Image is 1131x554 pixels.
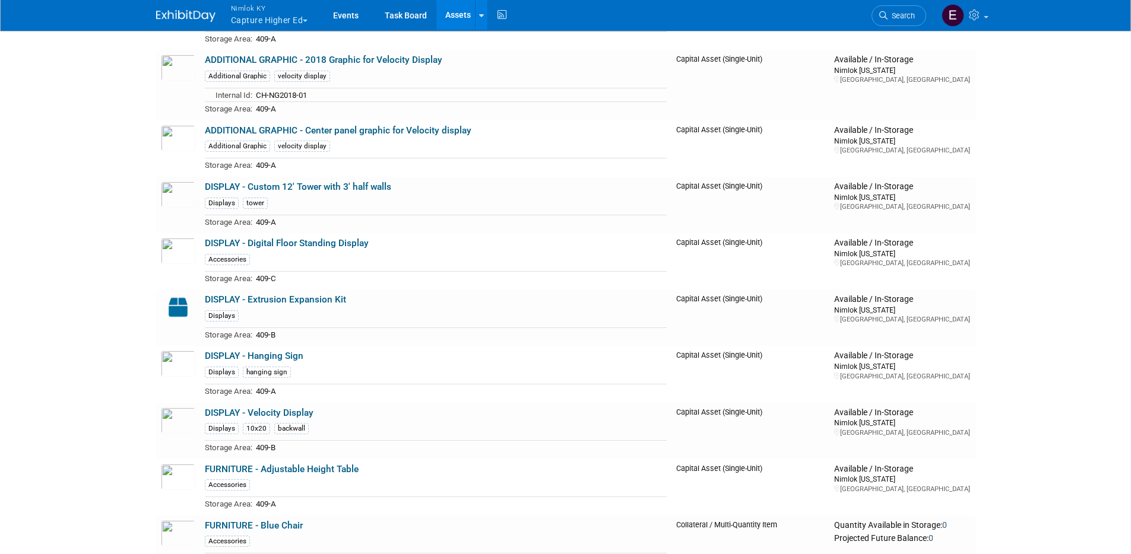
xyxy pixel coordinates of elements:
div: Displays [205,310,239,321]
div: Nimlok [US_STATE] [834,249,970,259]
td: 409-B [252,327,667,341]
div: Available / In-Storage [834,407,970,418]
td: Capital Asset (Single-Unit) [671,233,829,289]
span: Search [888,11,915,20]
div: tower [243,198,268,209]
span: Storage Area: [205,443,252,452]
a: DISPLAY - Digital Floor Standing Display [205,238,369,249]
div: Displays [205,367,239,378]
span: 0 [942,520,947,530]
span: Storage Area: [205,499,252,508]
div: Quantity Available in Storage: [834,520,970,531]
td: 409-C [252,271,667,285]
div: Available / In-Storage [834,182,970,192]
td: 409-A [252,497,667,511]
a: DISPLAY - Hanging Sign [205,351,303,361]
td: 409-A [252,158,667,172]
td: Capital Asset (Single-Unit) [671,177,829,233]
div: [GEOGRAPHIC_DATA], [GEOGRAPHIC_DATA] [834,75,970,84]
td: 409-A [252,215,667,228]
span: Storage Area: [205,330,252,339]
div: Nimlok [US_STATE] [834,192,970,202]
td: Internal Id: [205,88,252,102]
div: Nimlok [US_STATE] [834,305,970,315]
td: Capital Asset (Single-Unit) [671,459,829,515]
a: Search [872,5,926,26]
div: Available / In-Storage [834,351,970,361]
div: Nimlok [US_STATE] [834,361,970,371]
div: Available / In-Storage [834,125,970,136]
span: Storage Area: [205,274,252,283]
td: Capital Asset (Single-Unit) [671,120,829,177]
span: Storage Area: [205,104,252,113]
img: Elizabeth Griffin [942,4,964,27]
div: [GEOGRAPHIC_DATA], [GEOGRAPHIC_DATA] [834,372,970,381]
div: Accessories [205,536,250,547]
div: Available / In-Storage [834,238,970,249]
td: Capital Asset (Single-Unit) [671,289,829,346]
div: velocity display [274,71,330,82]
span: Storage Area: [205,161,252,170]
td: Capital Asset (Single-Unit) [671,403,829,459]
td: Capital Asset (Single-Unit) [671,346,829,402]
div: Accessories [205,479,250,491]
img: Capital-Asset-Icon-2.png [161,294,195,320]
div: Additional Graphic [205,141,270,152]
span: Storage Area: [205,34,252,43]
a: FURNITURE - Blue Chair [205,520,303,531]
td: CH-NG2018-01 [252,88,667,102]
div: Accessories [205,254,250,265]
td: Capital Asset (Single-Unit) [671,50,829,120]
td: 409-B [252,441,667,454]
div: Displays [205,423,239,434]
div: Projected Future Balance: [834,531,970,544]
div: [GEOGRAPHIC_DATA], [GEOGRAPHIC_DATA] [834,146,970,155]
img: ExhibitDay [156,10,216,22]
a: FURNITURE - Adjustable Height Table [205,464,359,475]
td: 409-A [252,102,667,116]
div: [GEOGRAPHIC_DATA], [GEOGRAPHIC_DATA] [834,202,970,211]
div: Nimlok [US_STATE] [834,418,970,428]
span: 0 [929,533,933,543]
a: DISPLAY - Custom 12' Tower with 3' half walls [205,182,391,192]
div: 10x20 [243,423,270,434]
a: ADDITIONAL GRAPHIC - 2018 Graphic for Velocity Display [205,55,442,65]
div: Nimlok [US_STATE] [834,474,970,484]
span: Storage Area: [205,387,252,396]
span: Storage Area: [205,218,252,227]
div: Nimlok [US_STATE] [834,136,970,146]
td: 409-A [252,31,667,45]
div: [GEOGRAPHIC_DATA], [GEOGRAPHIC_DATA] [834,315,970,324]
div: hanging sign [243,367,291,378]
div: Available / In-Storage [834,294,970,305]
div: Available / In-Storage [834,464,970,475]
div: [GEOGRAPHIC_DATA], [GEOGRAPHIC_DATA] [834,259,970,268]
div: Nimlok [US_STATE] [834,65,970,75]
a: DISPLAY - Extrusion Expansion Kit [205,294,346,305]
a: ADDITIONAL GRAPHIC - Center panel graphic for Velocity display [205,125,471,136]
a: DISPLAY - Velocity Display [205,407,313,418]
div: velocity display [274,141,330,152]
span: Nimlok KY [231,2,308,14]
td: 409-A [252,384,667,397]
div: Displays [205,198,239,209]
div: backwall [274,423,309,434]
div: Additional Graphic [205,71,270,82]
div: Available / In-Storage [834,55,970,65]
div: [GEOGRAPHIC_DATA], [GEOGRAPHIC_DATA] [834,428,970,437]
div: [GEOGRAPHIC_DATA], [GEOGRAPHIC_DATA] [834,485,970,493]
